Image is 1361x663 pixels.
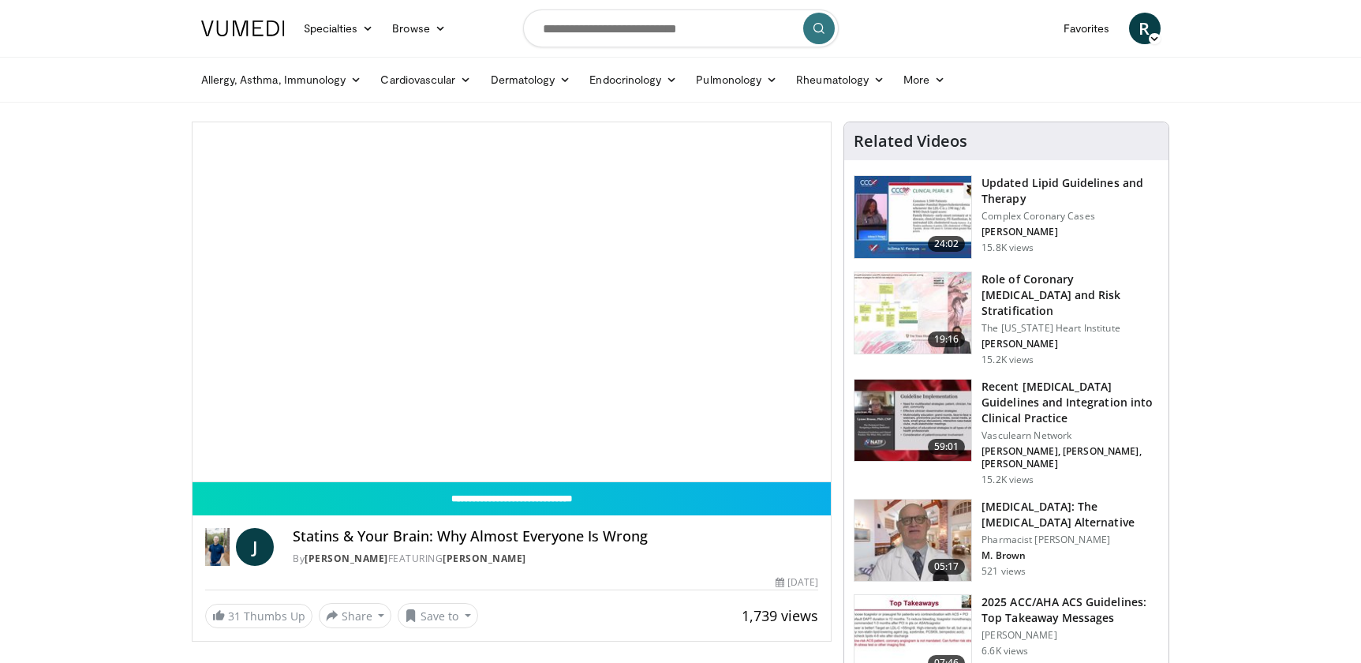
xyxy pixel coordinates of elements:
h3: Updated Lipid Guidelines and Therapy [981,175,1159,207]
p: Pharmacist [PERSON_NAME] [981,534,1159,546]
a: Rheumatology [787,64,894,96]
a: 05:17 [MEDICAL_DATA]: The [MEDICAL_DATA] Alternative Pharmacist [PERSON_NAME] M. Brown 521 views [854,499,1159,582]
div: [DATE] [776,575,818,590]
img: Dr. Jordan Rennicke [205,528,230,566]
a: Allergy, Asthma, Immunology [192,64,372,96]
a: [PERSON_NAME] [305,552,388,565]
a: 31 Thumbs Up [205,604,312,628]
a: Favorites [1054,13,1120,44]
video-js: Video Player [193,122,832,482]
span: 59:01 [928,439,966,455]
a: Endocrinology [580,64,686,96]
p: 15.2K views [981,474,1034,486]
img: VuMedi Logo [201,21,285,36]
a: Pulmonology [686,64,787,96]
h3: 2025 ACC/AHA ACS Guidelines: Top Takeaway Messages [981,594,1159,626]
p: 521 views [981,565,1026,578]
h4: Statins & Your Brain: Why Almost Everyone Is Wrong [293,528,818,545]
span: 31 [228,609,241,624]
span: 1,739 views [742,606,818,625]
img: 87825f19-cf4c-4b91-bba1-ce218758c6bb.150x105_q85_crop-smart_upscale.jpg [854,380,971,462]
span: 24:02 [928,236,966,252]
p: 15.2K views [981,354,1034,366]
p: Complex Coronary Cases [981,210,1159,223]
button: Share [319,603,392,628]
a: 24:02 Updated Lipid Guidelines and Therapy Complex Coronary Cases [PERSON_NAME] 15.8K views [854,175,1159,259]
a: 59:01 Recent [MEDICAL_DATA] Guidelines and Integration into Clinical Practice Vasculearn Network ... [854,379,1159,486]
p: Vasculearn Network [981,429,1159,442]
p: 6.6K views [981,645,1028,657]
p: M. Brown [981,549,1159,562]
p: 15.8K views [981,242,1034,254]
a: R [1129,13,1161,44]
div: By FEATURING [293,552,818,566]
a: Dermatology [481,64,581,96]
p: [PERSON_NAME] [981,226,1159,238]
a: Specialties [294,13,383,44]
span: 19:16 [928,331,966,347]
a: J [236,528,274,566]
img: 1efa8c99-7b8a-4ab5-a569-1c219ae7bd2c.150x105_q85_crop-smart_upscale.jpg [854,272,971,354]
h3: Recent [MEDICAL_DATA] Guidelines and Integration into Clinical Practice [981,379,1159,426]
h3: [MEDICAL_DATA]: The [MEDICAL_DATA] Alternative [981,499,1159,530]
h3: Role of Coronary [MEDICAL_DATA] and Risk Stratification [981,272,1159,319]
a: 19:16 Role of Coronary [MEDICAL_DATA] and Risk Stratification The [US_STATE] Heart Institute [PER... [854,272,1159,366]
button: Save to [398,603,478,628]
a: Browse [383,13,455,44]
a: More [894,64,955,96]
img: ce9609b9-a9bf-4b08-84dd-8eeb8ab29fc6.150x105_q85_crop-smart_upscale.jpg [854,500,971,582]
img: 77f671eb-9394-4acc-bc78-a9f077f94e00.150x105_q85_crop-smart_upscale.jpg [854,176,971,258]
a: Cardiovascular [371,64,480,96]
h4: Related Videos [854,132,967,151]
p: The [US_STATE] Heart Institute [981,322,1159,335]
p: [PERSON_NAME], [PERSON_NAME], [PERSON_NAME] [981,445,1159,470]
a: [PERSON_NAME] [443,552,526,565]
span: 05:17 [928,559,966,575]
input: Search topics, interventions [523,9,839,47]
p: [PERSON_NAME] [981,629,1159,642]
p: [PERSON_NAME] [981,338,1159,350]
